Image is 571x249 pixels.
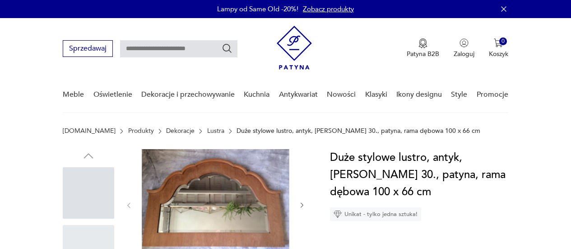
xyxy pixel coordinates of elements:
p: Duże stylowe lustro, antyk, [PERSON_NAME] 30., patyna, rama dębowa 100 x 66 cm [237,127,480,135]
div: Unikat - tylko jedna sztuka! [330,207,421,221]
a: Produkty [128,127,154,135]
img: Patyna - sklep z meblami i dekoracjami vintage [277,26,312,70]
h1: Duże stylowe lustro, antyk, [PERSON_NAME] 30., patyna, rama dębowa 100 x 66 cm [330,149,508,201]
a: Antykwariat [279,77,318,112]
button: Szukaj [222,43,232,54]
p: Koszyk [489,50,508,58]
a: Ikony designu [396,77,442,112]
div: 0 [499,38,507,45]
p: Zaloguj [454,50,474,58]
p: Lampy od Same Old -20%! [217,5,298,14]
a: Klasyki [365,77,387,112]
a: Dekoracje [166,127,195,135]
img: Ikona diamentu [334,210,342,218]
p: Patyna B2B [407,50,439,58]
img: Ikonka użytkownika [460,38,469,47]
img: Ikona koszyka [494,38,503,47]
a: Style [451,77,467,112]
a: Meble [63,77,84,112]
a: Lustra [207,127,224,135]
a: Sprzedawaj [63,46,113,52]
a: Promocje [477,77,508,112]
img: Ikona medalu [418,38,427,48]
button: Sprzedawaj [63,40,113,57]
button: Zaloguj [454,38,474,58]
a: Oświetlenie [93,77,132,112]
a: Zobacz produkty [303,5,354,14]
button: 0Koszyk [489,38,508,58]
a: Nowości [327,77,356,112]
a: Kuchnia [244,77,269,112]
button: Patyna B2B [407,38,439,58]
a: Ikona medaluPatyna B2B [407,38,439,58]
a: [DOMAIN_NAME] [63,127,116,135]
a: Dekoracje i przechowywanie [141,77,235,112]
